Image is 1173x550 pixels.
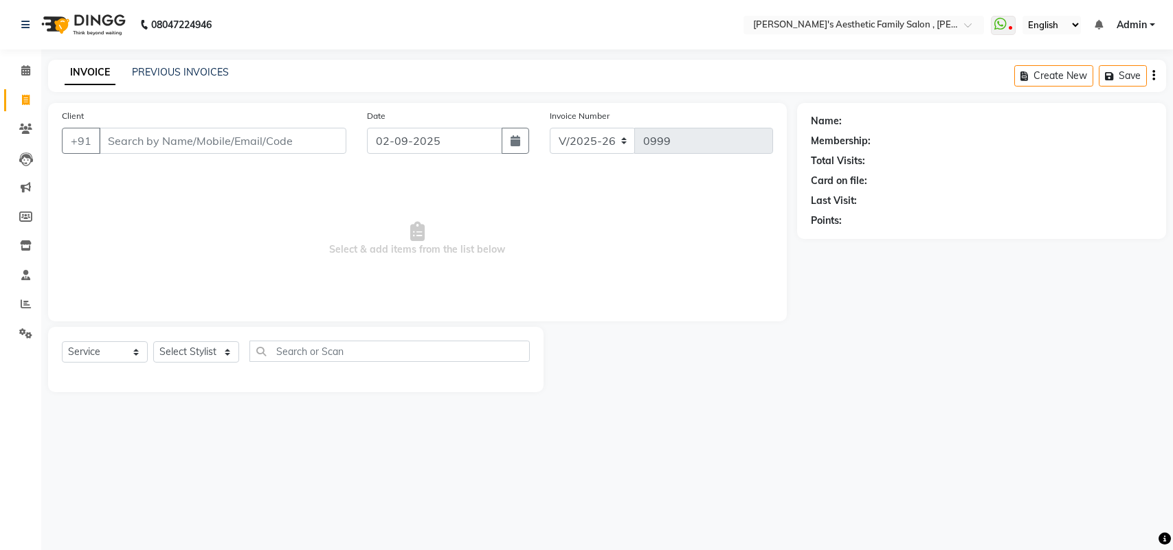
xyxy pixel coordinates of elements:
a: INVOICE [65,60,115,85]
div: Card on file: [811,174,867,188]
span: Select & add items from the list below [62,170,773,308]
div: Points: [811,214,842,228]
div: Last Visit: [811,194,857,208]
label: Date [367,110,386,122]
input: Search or Scan [249,341,530,362]
img: logo [35,5,129,44]
a: PREVIOUS INVOICES [132,66,229,78]
label: Invoice Number [550,110,610,122]
label: Client [62,110,84,122]
div: Total Visits: [811,154,865,168]
div: Membership: [811,134,871,148]
button: Save [1099,65,1147,87]
button: +91 [62,128,100,154]
button: Create New [1014,65,1093,87]
b: 08047224946 [151,5,212,44]
input: Search by Name/Mobile/Email/Code [99,128,346,154]
div: Name: [811,114,842,128]
span: Admin [1117,18,1147,32]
